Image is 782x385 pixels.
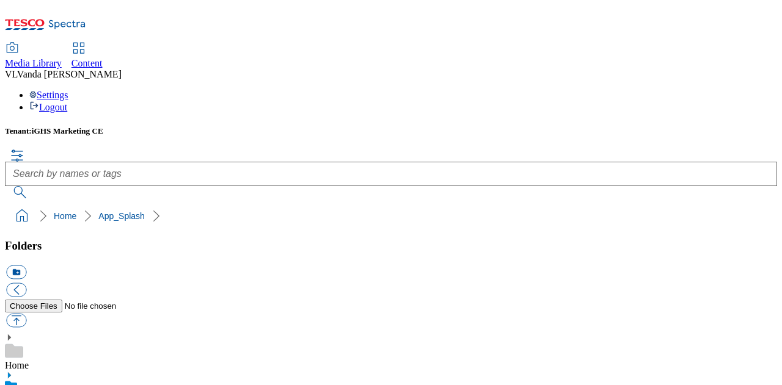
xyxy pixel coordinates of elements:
[5,43,62,69] a: Media Library
[5,360,29,370] a: Home
[17,69,122,79] span: Vanda [PERSON_NAME]
[12,206,32,226] a: home
[29,102,67,112] a: Logout
[71,58,103,68] span: Content
[98,211,145,221] a: App_Splash
[5,204,777,228] nav: breadcrumb
[5,58,62,68] span: Media Library
[32,126,103,135] span: iGHS Marketing CE
[54,211,76,221] a: Home
[5,69,17,79] span: VL
[5,126,777,136] h5: Tenant:
[71,43,103,69] a: Content
[5,162,777,186] input: Search by names or tags
[29,90,68,100] a: Settings
[5,239,777,253] h3: Folders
